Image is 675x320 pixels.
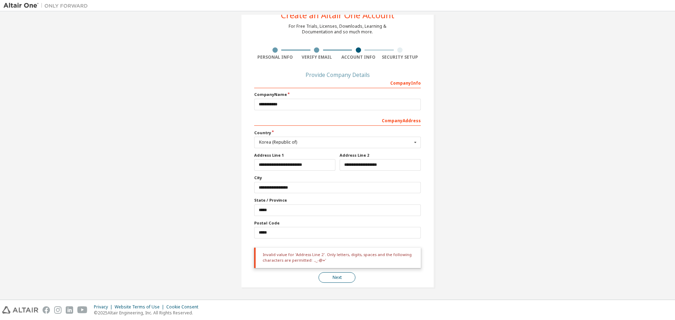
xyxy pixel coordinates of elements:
div: For Free Trials, Licenses, Downloads, Learning & Documentation and so much more. [289,24,386,35]
img: linkedin.svg [66,306,73,314]
div: Company Address [254,115,421,126]
label: Company Name [254,92,421,97]
label: State / Province [254,197,421,203]
div: Provide Company Details [254,73,421,77]
img: instagram.svg [54,306,62,314]
div: Korea (Republic of) [259,140,412,144]
img: Altair One [4,2,91,9]
div: Privacy [94,304,115,310]
div: Verify Email [296,54,338,60]
img: facebook.svg [43,306,50,314]
label: Address Line 2 [340,152,421,158]
label: Postal Code [254,220,421,226]
div: Website Terms of Use [115,304,166,310]
div: Security Setup [379,54,421,60]
div: Invalid value for 'Address Line 2'. Only letters, digits, spaces and the following characters are... [254,248,421,268]
p: © 2025 Altair Engineering, Inc. All Rights Reserved. [94,310,202,316]
label: Country [254,130,421,136]
div: Cookie Consent [166,304,202,310]
label: City [254,175,421,181]
div: Company Info [254,77,421,88]
img: youtube.svg [77,306,88,314]
div: Create an Altair One Account [281,11,394,19]
div: Personal Info [254,54,296,60]
label: Address Line 1 [254,152,335,158]
div: Account Info [337,54,379,60]
img: altair_logo.svg [2,306,38,314]
button: Next [319,272,355,283]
